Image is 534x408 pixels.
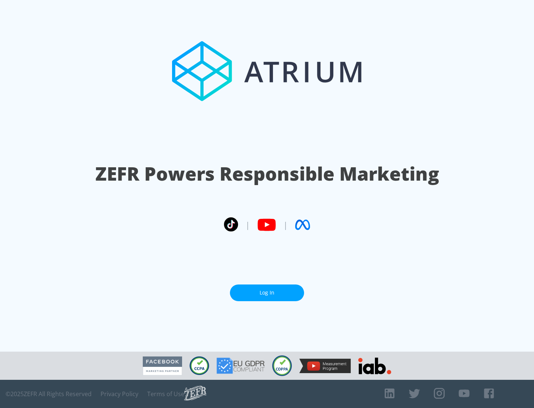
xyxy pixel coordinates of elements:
img: YouTube Measurement Program [299,359,351,373]
img: COPPA Compliant [272,355,292,376]
img: CCPA Compliant [189,356,209,375]
img: GDPR Compliant [217,358,265,374]
span: | [283,219,288,230]
a: Log In [230,284,304,301]
h1: ZEFR Powers Responsible Marketing [95,161,439,187]
a: Terms of Use [147,390,184,398]
img: IAB [358,358,391,374]
a: Privacy Policy [100,390,138,398]
span: | [245,219,250,230]
span: © 2025 ZEFR All Rights Reserved [6,390,92,398]
img: Facebook Marketing Partner [143,356,182,375]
